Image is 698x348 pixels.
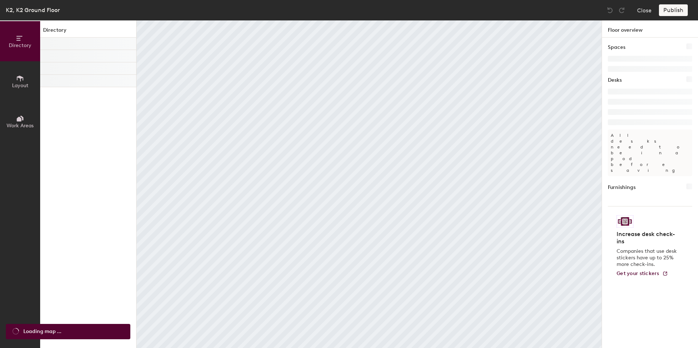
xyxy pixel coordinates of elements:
[9,42,31,49] span: Directory
[617,270,659,277] span: Get your stickers
[40,26,136,38] h1: Directory
[637,4,652,16] button: Close
[23,328,61,336] span: Loading map ...
[602,20,698,38] h1: Floor overview
[608,183,636,192] h1: Furnishings
[7,123,34,129] span: Work Areas
[617,271,668,277] a: Get your stickers
[608,43,625,51] h1: Spaces
[608,129,692,176] p: All desks need to be in a pod before saving
[137,20,602,348] canvas: Map
[608,76,622,84] h1: Desks
[617,248,679,268] p: Companies that use desk stickers have up to 25% more check-ins.
[606,7,614,14] img: Undo
[617,215,633,228] img: Sticker logo
[12,82,28,89] span: Layout
[618,7,625,14] img: Redo
[6,5,60,15] div: K2, K2 Ground Floor
[617,231,679,245] h4: Increase desk check-ins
